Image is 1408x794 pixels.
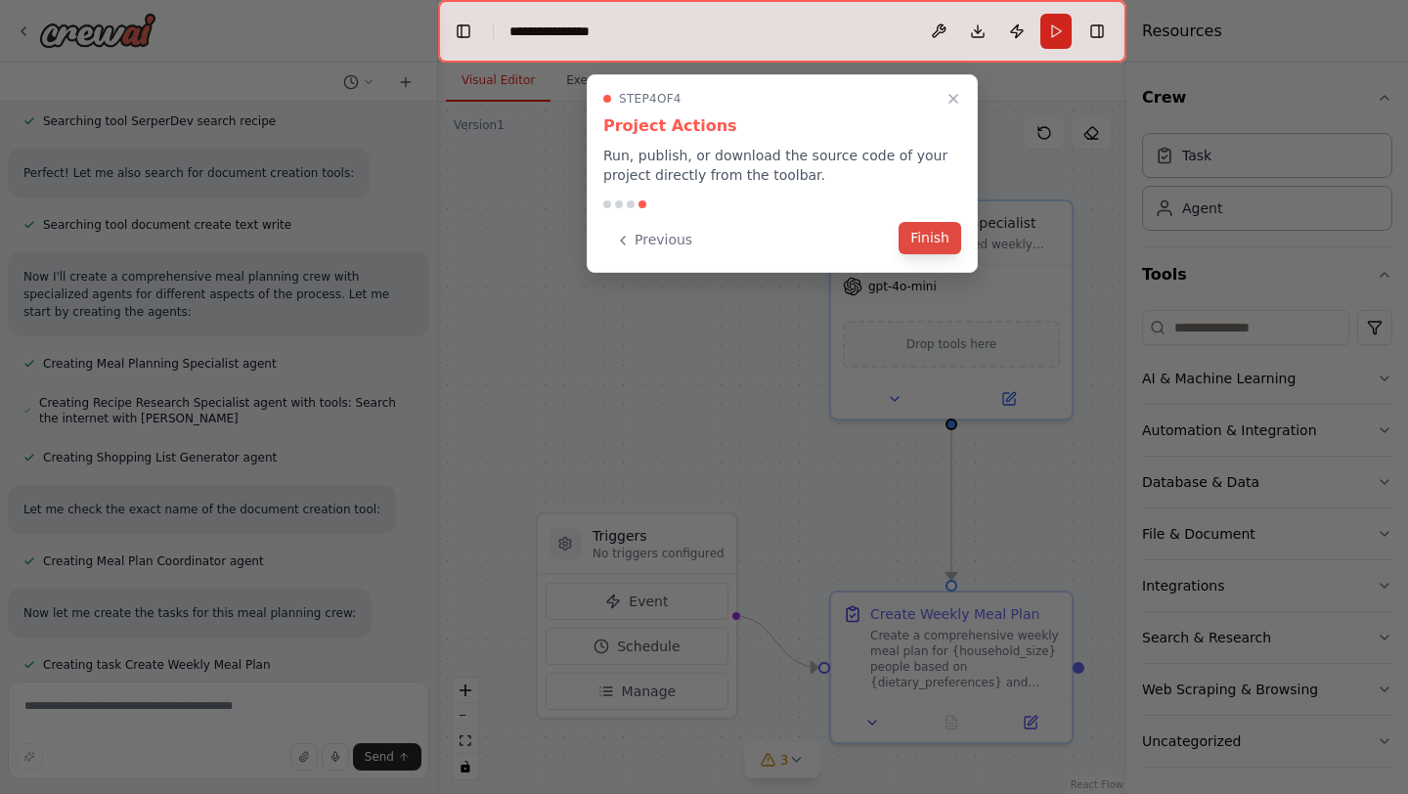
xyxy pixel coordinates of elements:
button: Hide left sidebar [450,18,477,45]
button: Previous [603,224,704,256]
p: Run, publish, or download the source code of your project directly from the toolbar. [603,146,961,185]
button: Finish [899,222,961,254]
button: Close walkthrough [942,87,965,110]
h3: Project Actions [603,114,961,138]
span: Step 4 of 4 [619,91,682,107]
